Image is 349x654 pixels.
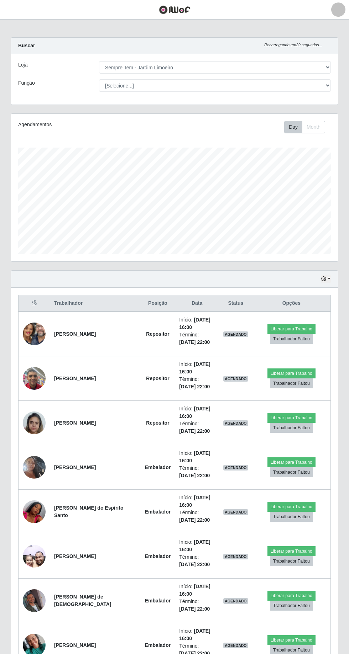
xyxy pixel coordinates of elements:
li: Início: [179,494,215,509]
time: [DATE] 22:00 [179,428,210,434]
time: [DATE] 16:00 [179,317,210,330]
li: Início: [179,361,215,376]
strong: [PERSON_NAME] [54,331,96,337]
time: [DATE] 16:00 [179,450,210,463]
li: Término: [179,420,215,435]
button: Liberar para Trabalho [267,591,316,601]
span: AGENDADO [223,598,248,604]
th: Posição [141,295,175,312]
img: 1750278821338.jpeg [23,447,46,488]
button: Trabalhador Faltou [270,467,313,477]
button: Trabalhador Faltou [270,334,313,344]
time: [DATE] 16:00 [179,361,210,374]
li: Término: [179,598,215,613]
strong: [PERSON_NAME] do Espírito Santo [54,505,123,518]
button: Trabalhador Faltou [270,512,313,522]
strong: Embalador [145,509,171,515]
div: First group [284,121,325,133]
img: 1752676731308.jpeg [23,363,46,393]
strong: [PERSON_NAME] [54,553,96,559]
button: Trabalhador Faltou [270,378,313,388]
time: [DATE] 16:00 [179,406,210,419]
button: Liberar para Trabalho [267,546,316,556]
li: Início: [179,627,215,642]
span: AGENDADO [223,465,248,470]
img: 1748716470953.jpeg [23,309,46,359]
li: Início: [179,316,215,331]
li: Início: [179,450,215,464]
strong: Buscar [18,43,35,48]
span: AGENDADO [223,643,248,648]
button: Liberar para Trabalho [267,635,316,645]
li: Término: [179,509,215,524]
strong: Embalador [145,464,171,470]
li: Término: [179,376,215,390]
th: Data [175,295,219,312]
img: 1754921922108.jpeg [23,580,46,621]
span: AGENDADO [223,420,248,426]
time: [DATE] 22:00 [179,384,210,389]
span: AGENDADO [223,331,248,337]
button: Liberar para Trabalho [267,413,316,423]
span: AGENDADO [223,554,248,559]
div: Toolbar with button groups [284,121,331,133]
time: [DATE] 16:00 [179,628,210,641]
time: [DATE] 22:00 [179,517,210,523]
strong: [PERSON_NAME] [54,642,96,648]
li: Término: [179,464,215,479]
strong: Embalador [145,642,171,648]
th: Status [219,295,252,312]
strong: [PERSON_NAME] [54,376,96,381]
th: Trabalhador [50,295,141,312]
button: Trabalhador Faltou [270,423,313,433]
strong: Repositor [146,331,169,337]
button: Trabalhador Faltou [270,601,313,611]
li: Término: [179,553,215,568]
strong: Embalador [145,598,171,604]
time: [DATE] 22:00 [179,339,210,345]
label: Loja [18,61,27,69]
strong: Repositor [146,420,169,426]
strong: Embalador [145,553,171,559]
strong: [PERSON_NAME] [54,464,96,470]
li: Início: [179,583,215,598]
strong: [PERSON_NAME] de [DEMOGRAPHIC_DATA] [54,594,111,607]
time: [DATE] 22:00 [179,473,210,478]
time: [DATE] 22:00 [179,606,210,612]
span: AGENDADO [223,376,248,382]
button: Liberar para Trabalho [267,502,316,512]
img: 1753143991277.jpeg [23,541,46,571]
li: Início: [179,538,215,553]
img: 1755736847317.jpeg [23,408,46,438]
th: Opções [252,295,331,312]
time: [DATE] 16:00 [179,584,210,597]
li: Início: [179,405,215,420]
button: Liberar para Trabalho [267,368,316,378]
time: [DATE] 16:00 [179,495,210,508]
time: [DATE] 16:00 [179,539,210,552]
img: 1750620222333.jpeg [23,491,46,532]
time: [DATE] 22:00 [179,562,210,567]
button: Day [284,121,302,133]
img: CoreUI Logo [159,5,191,14]
button: Month [302,121,325,133]
strong: [PERSON_NAME] [54,420,96,426]
li: Término: [179,331,215,346]
span: AGENDADO [223,509,248,515]
div: Agendamentos [18,121,142,128]
button: Liberar para Trabalho [267,324,316,334]
label: Função [18,79,35,87]
i: Recarregando em 29 segundos... [264,43,322,47]
button: Trabalhador Faltou [270,556,313,566]
strong: Repositor [146,376,169,381]
button: Liberar para Trabalho [267,457,316,467]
